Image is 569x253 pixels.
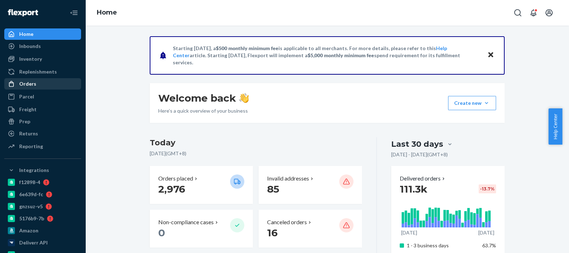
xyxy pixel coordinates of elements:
a: gnzsuz-v5 [4,201,81,212]
a: Freight [4,104,81,115]
a: f12898-4 [4,177,81,188]
h1: Welcome back [158,92,249,104]
button: Delivered orders [400,174,446,183]
div: Orders [19,80,36,87]
a: Parcel [4,91,81,102]
button: Open account menu [542,6,556,20]
button: Close [486,50,495,60]
img: hand-wave emoji [239,93,249,103]
span: 0 [158,227,165,239]
a: 5176b9-7b [4,213,81,224]
div: Inbounds [19,43,41,50]
ol: breadcrumbs [91,2,123,23]
div: Parcel [19,93,34,100]
span: 16 [267,227,278,239]
a: Home [4,28,81,40]
button: Help Center [548,108,562,145]
button: Open Search Box [511,6,525,20]
div: Inventory [19,55,42,63]
span: 2,976 [158,183,185,195]
p: Orders placed [158,174,193,183]
p: Non-compliance cases [158,218,214,226]
div: f12898-4 [19,179,40,186]
button: Integrations [4,165,81,176]
p: Invalid addresses [267,174,309,183]
a: Inbounds [4,41,81,52]
div: Replenishments [19,68,57,75]
a: Home [97,9,117,16]
a: Replenishments [4,66,81,77]
div: Deliverr API [19,239,48,246]
span: 85 [267,183,279,195]
div: Returns [19,130,38,137]
a: Reporting [4,141,81,152]
button: Open notifications [526,6,541,20]
button: Orders placed 2,976 [150,166,253,204]
a: 6e639d-fc [4,189,81,200]
span: 111.3k [400,183,427,195]
span: $500 monthly minimum fee [216,45,278,51]
div: 5176b9-7b [19,215,44,222]
p: Canceled orders [267,218,307,226]
div: Amazon [19,227,38,234]
button: Non-compliance cases 0 [150,210,253,248]
div: Freight [19,106,37,113]
span: $5,000 monthly minimum fee [308,52,374,58]
a: Amazon [4,225,81,236]
a: Prep [4,116,81,127]
p: [DATE] ( GMT+8 ) [150,150,362,157]
p: Starting [DATE], a is applicable to all merchants. For more details, please refer to this article... [173,45,480,66]
div: 6e639d-fc [19,191,43,198]
span: 63.7% [482,242,496,248]
p: Here’s a quick overview of your business [158,107,249,114]
div: Integrations [19,167,49,174]
a: Inventory [4,53,81,65]
div: gnzsuz-v5 [19,203,43,210]
div: Home [19,31,33,38]
button: Invalid addresses 85 [259,166,362,204]
p: [DATE] [478,229,494,236]
img: Flexport logo [8,9,38,16]
div: Last 30 days [391,139,443,150]
h3: Today [150,137,362,149]
a: Deliverr API [4,237,81,248]
button: Create new [448,96,496,110]
p: 1 - 3 business days [407,242,477,249]
div: Prep [19,118,30,125]
p: [DATE] [401,229,417,236]
div: Reporting [19,143,43,150]
button: Close Navigation [67,6,81,20]
a: Orders [4,78,81,90]
div: -13.7 % [479,184,496,193]
p: [DATE] - [DATE] ( GMT+8 ) [391,151,448,158]
button: Canceled orders 16 [259,210,362,248]
a: Returns [4,128,81,139]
